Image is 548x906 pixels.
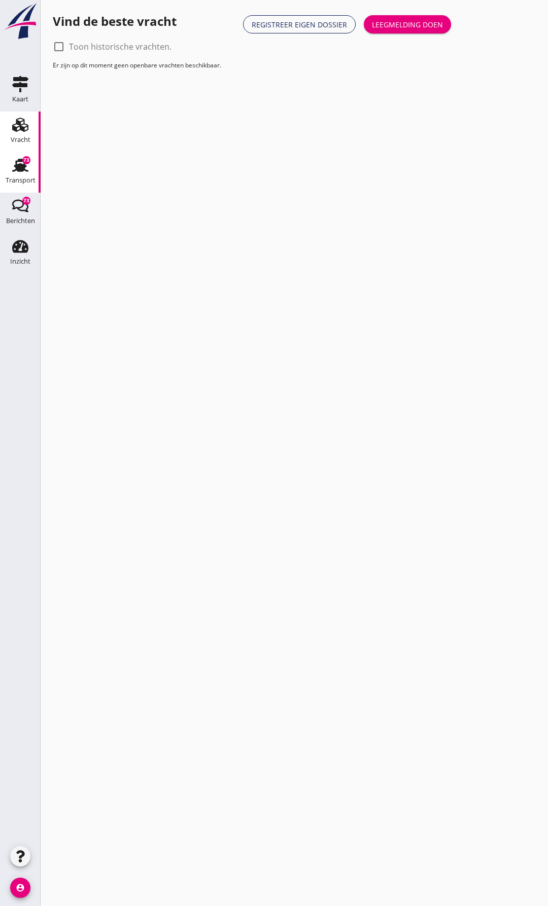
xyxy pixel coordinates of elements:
div: Vracht [11,136,30,143]
div: 73 [22,197,30,205]
div: Registreer eigen dossier [252,19,347,30]
div: 73 [22,156,30,164]
div: Kaart [12,96,28,102]
div: Leegmelding doen [372,19,443,30]
p: Er zijn op dit moment geen openbare vrachten beschikbaar. [53,61,455,70]
img: logo-small.a267ee39.svg [2,3,39,40]
button: Leegmelding doen [364,15,451,33]
h1: Vind de beste vracht [53,12,177,37]
div: Berichten [6,218,35,224]
i: account_circle [10,878,30,898]
div: Inzicht [10,258,30,265]
a: Registreer eigen dossier [243,15,356,33]
div: Transport [6,177,36,184]
label: Toon historische vrachten. [69,42,172,52]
